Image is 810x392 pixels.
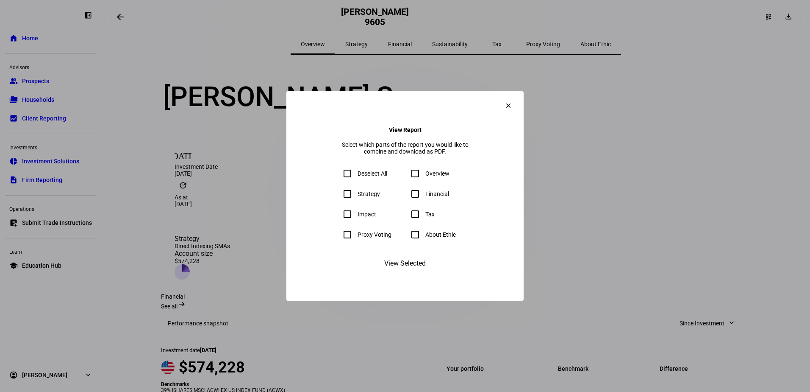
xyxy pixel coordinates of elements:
mat-icon: clear [505,102,512,109]
button: View Selected [372,253,438,274]
div: Financial [425,190,449,197]
div: Select which parts of the report you would like to combine and download as PDF. [337,141,473,155]
div: Impact [358,211,376,218]
div: Deselect All [358,170,387,177]
h4: View Report [389,126,422,133]
div: About Ethic [425,231,456,238]
span: View Selected [384,253,426,274]
div: Overview [425,170,449,177]
div: Strategy [358,190,380,197]
div: Proxy Voting [358,231,391,238]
